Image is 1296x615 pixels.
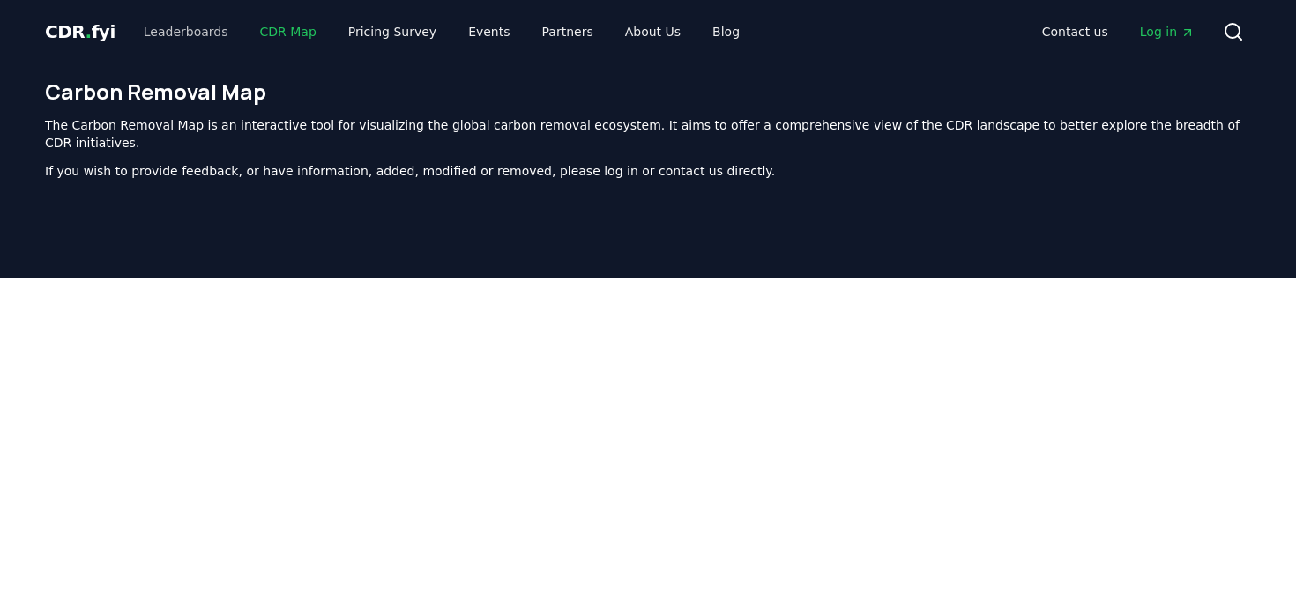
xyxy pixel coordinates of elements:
nav: Main [130,16,754,48]
a: About Us [611,16,695,48]
span: CDR fyi [45,21,115,42]
a: Partners [528,16,607,48]
a: Pricing Survey [334,16,451,48]
a: Events [454,16,524,48]
h1: Carbon Removal Map [45,78,1251,106]
span: Log in [1140,23,1195,41]
p: The Carbon Removal Map is an interactive tool for visualizing the global carbon removal ecosystem... [45,116,1251,152]
a: CDR.fyi [45,19,115,44]
a: Blog [698,16,754,48]
a: CDR Map [246,16,331,48]
p: If you wish to provide feedback, or have information, added, modified or removed, please log in o... [45,162,1251,180]
span: . [86,21,92,42]
a: Leaderboards [130,16,242,48]
a: Log in [1126,16,1209,48]
a: Contact us [1028,16,1122,48]
nav: Main [1028,16,1209,48]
